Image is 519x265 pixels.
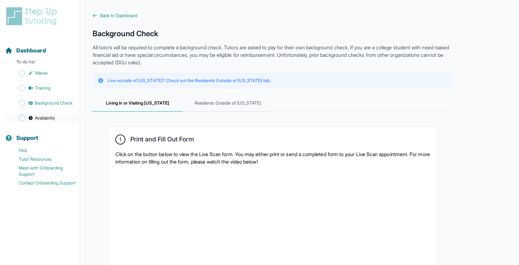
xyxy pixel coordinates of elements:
span: Residents Outside of [US_STATE] [183,95,273,112]
a: Back to Dashboard [93,12,453,19]
h1: Background Check [93,29,453,39]
span: Waiver [35,70,48,76]
img: logo [5,6,61,26]
a: FAQ [5,146,80,155]
p: Click on the button below to view the Live Scan form. You may either print or send a completed fo... [115,150,430,165]
p: All tutors will be required to complete a background check. Tutors are asked to pay for their own... [93,44,453,66]
a: Contact Onboarding Support [5,179,80,187]
span: Dashboard [16,46,46,55]
span: Training [35,85,51,91]
button: Support [3,124,77,145]
a: Dashboard [5,46,46,55]
a: Training [5,84,80,92]
nav: Tabs [93,95,453,112]
span: Support [16,134,38,142]
h2: Print and Fill Out Form [130,135,194,145]
a: Background Check [5,99,80,107]
span: 1 [119,136,121,143]
span: Availability [35,115,55,121]
a: Availability [5,114,80,122]
a: Meet with Onboarding Support [5,164,80,179]
span: Background Check [35,100,73,106]
span: Living in or Visiting [US_STATE] [93,95,183,112]
p: Live outside of [US_STATE]? Check out the Residents Outside of [US_STATE] tab. [108,77,271,84]
button: Dashboard [3,36,77,57]
span: Back to Dashboard [100,12,137,19]
a: Tutor Resources [5,155,80,164]
a: Waiver [5,69,80,77]
p: To-do list [3,59,77,67]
